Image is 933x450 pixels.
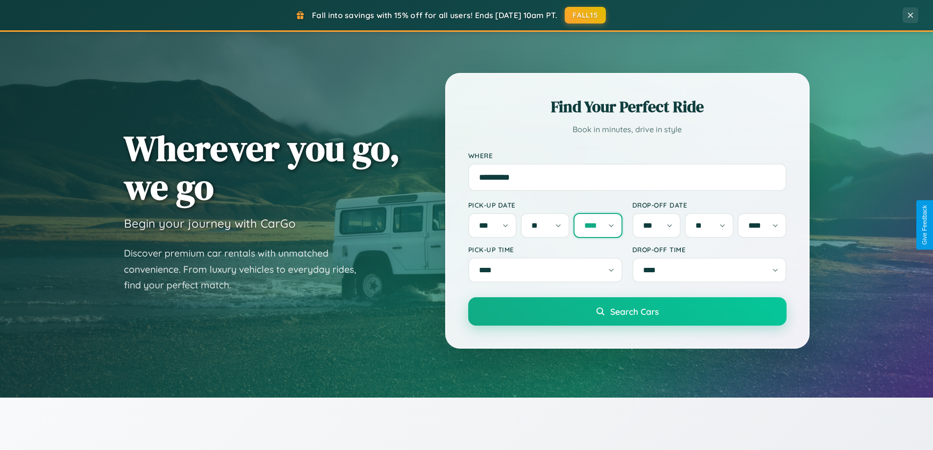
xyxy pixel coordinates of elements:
label: Pick-up Date [468,201,622,209]
label: Pick-up Time [468,245,622,254]
label: Drop-off Time [632,245,787,254]
p: Book in minutes, drive in style [468,122,787,137]
h2: Find Your Perfect Ride [468,96,787,118]
span: Fall into savings with 15% off for all users! Ends [DATE] 10am PT. [312,10,557,20]
span: Search Cars [610,306,659,317]
label: Where [468,151,787,160]
h3: Begin your journey with CarGo [124,216,296,231]
h1: Wherever you go, we go [124,129,400,206]
div: Give Feedback [921,205,928,245]
label: Drop-off Date [632,201,787,209]
button: Search Cars [468,297,787,326]
p: Discover premium car rentals with unmatched convenience. From luxury vehicles to everyday rides, ... [124,245,369,293]
button: FALL15 [565,7,606,24]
